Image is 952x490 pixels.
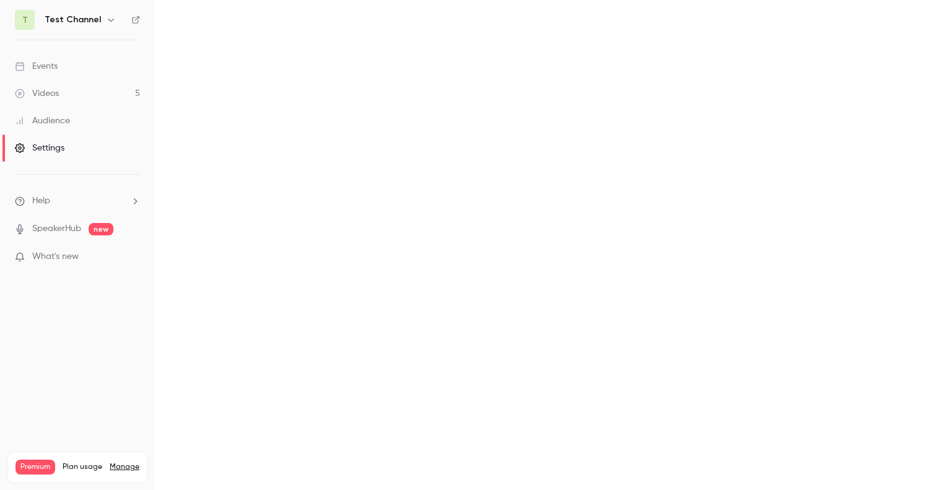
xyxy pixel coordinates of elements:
[45,14,101,26] h6: Test Channel
[32,222,81,235] a: SpeakerHub
[15,60,58,72] div: Events
[63,462,102,472] span: Plan usage
[32,250,79,263] span: What's new
[32,195,50,208] span: Help
[15,142,64,154] div: Settings
[15,87,59,100] div: Videos
[22,14,28,27] span: T
[89,223,113,235] span: new
[15,115,70,127] div: Audience
[125,252,140,263] iframe: Noticeable Trigger
[15,195,140,208] li: help-dropdown-opener
[15,460,55,475] span: Premium
[110,462,139,472] a: Manage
